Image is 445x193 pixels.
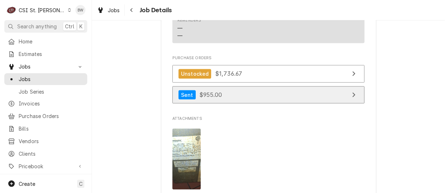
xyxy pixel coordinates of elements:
[4,148,87,160] a: Clients
[172,55,365,107] div: Purchase Orders
[75,5,85,15] div: BW
[4,20,87,33] button: Search anythingCtrlK
[4,160,87,172] a: Go to Pricebook
[19,137,84,145] span: Vendors
[4,48,87,60] a: Estimates
[177,32,182,39] div: —
[4,135,87,147] a: Vendors
[4,36,87,47] a: Home
[19,112,84,120] span: Purchase Orders
[177,24,182,32] div: —
[19,125,84,132] span: Bills
[19,38,84,45] span: Home
[79,180,83,188] span: C
[94,4,123,16] a: Jobs
[17,23,57,30] span: Search anything
[19,150,84,157] span: Clients
[19,100,84,107] span: Invoices
[4,73,87,85] a: Jobs
[4,110,87,122] a: Purchase Orders
[79,23,83,30] span: K
[108,6,120,14] span: Jobs
[6,5,17,15] div: C
[19,181,35,187] span: Create
[172,55,365,61] span: Purchase Orders
[199,91,222,98] span: $955.00
[65,23,74,30] span: Ctrl
[172,116,365,122] span: Attachments
[75,5,85,15] div: Brad Wicks's Avatar
[4,61,87,72] a: Go to Jobs
[215,70,242,77] span: $1,736.67
[6,5,17,15] div: CSI St. Louis's Avatar
[19,88,84,95] span: Job Series
[177,18,201,39] div: Reminders
[172,128,201,189] img: uCaN2sswSri446iWfn9b
[179,90,196,100] div: Sent
[4,123,87,135] a: Bills
[19,6,65,14] div: CSI St. [PERSON_NAME]
[126,4,138,16] button: Navigate back
[19,50,84,58] span: Estimates
[19,163,73,170] span: Pricebook
[138,5,172,15] span: Job Details
[19,75,84,83] span: Jobs
[4,98,87,109] a: Invoices
[19,63,73,70] span: Jobs
[179,69,211,79] div: Unstocked
[4,174,87,185] a: Reports
[4,86,87,98] a: Job Series
[172,65,365,83] a: View Purchase Order
[172,86,365,104] a: View Purchase Order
